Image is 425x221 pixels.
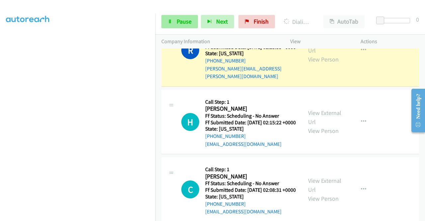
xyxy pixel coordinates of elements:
[323,15,365,28] button: AutoTab
[205,173,294,180] h2: [PERSON_NAME]
[161,15,198,28] a: Pause
[308,38,341,54] a: View External Url
[290,38,349,46] p: View
[361,38,419,46] p: Actions
[205,187,296,193] h5: Ff Submitted Date: [DATE] 02:08:31 +0000
[181,41,199,59] h1: R
[254,18,269,25] span: Finish
[284,17,311,26] p: Dialing [PERSON_NAME]
[181,180,199,198] h1: C
[205,99,296,105] h5: Call Step: 1
[205,141,282,147] a: [EMAIL_ADDRESS][DOMAIN_NAME]
[205,105,294,113] h2: [PERSON_NAME]
[161,38,278,46] p: Company Information
[406,84,425,137] iframe: Resource Center
[181,113,199,131] div: The call is yet to be attempted
[308,127,339,135] a: View Person
[205,57,246,64] a: [PHONE_NUMBER]
[205,133,246,139] a: [PHONE_NUMBER]
[308,109,341,126] a: View External Url
[205,113,296,119] h5: Ff Status: Scheduling - No Answer
[205,208,282,215] a: [EMAIL_ADDRESS][DOMAIN_NAME]
[205,201,246,207] a: [PHONE_NUMBER]
[205,193,296,200] h5: State: [US_STATE]
[205,166,296,173] h5: Call Step: 1
[308,195,339,202] a: View Person
[308,177,341,193] a: View External Url
[205,65,282,80] a: [PERSON_NAME][EMAIL_ADDRESS][PERSON_NAME][DOMAIN_NAME]
[205,126,296,132] h5: State: [US_STATE]
[238,15,275,28] a: Finish
[216,18,228,25] span: Next
[205,50,296,57] h5: State: [US_STATE]
[308,55,339,63] a: View Person
[205,119,296,126] h5: Ff Submitted Date: [DATE] 02:15:22 +0000
[416,15,419,24] div: 0
[181,180,199,198] div: The call is yet to be attempted
[177,18,192,25] span: Pause
[201,15,234,28] button: Next
[181,113,199,131] h1: H
[205,180,296,187] h5: Ff Status: Scheduling - No Answer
